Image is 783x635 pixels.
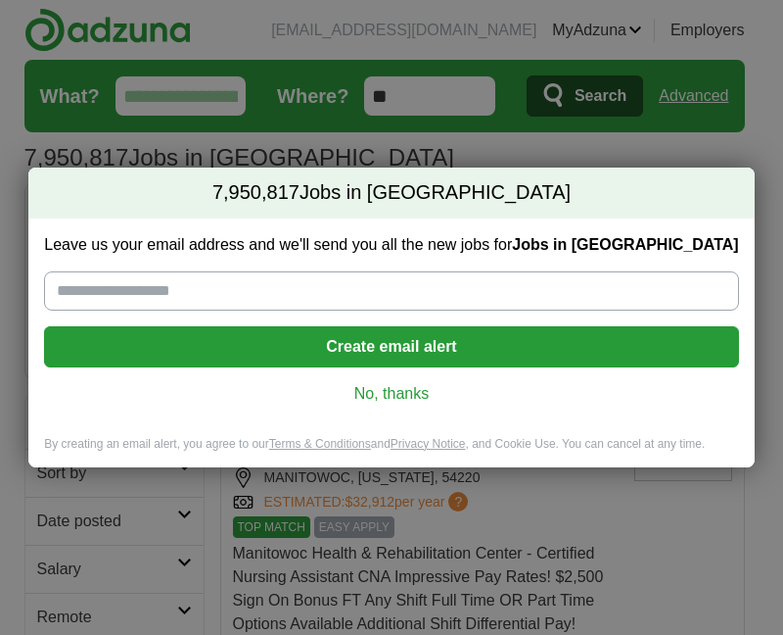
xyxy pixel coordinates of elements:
strong: Jobs in [GEOGRAPHIC_DATA] [512,236,738,253]
span: 7,950,817 [212,179,299,207]
label: Leave us your email address and we'll send you all the new jobs for [44,234,738,256]
a: Terms & Conditions [269,437,371,451]
h2: Jobs in [GEOGRAPHIC_DATA] [28,168,754,219]
a: No, thanks [60,383,722,405]
a: Privacy Notice [391,437,466,451]
button: Create email alert [44,326,738,367]
div: By creating an email alert, you agree to our and , and Cookie Use. You can cancel at any time. [28,436,754,468]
